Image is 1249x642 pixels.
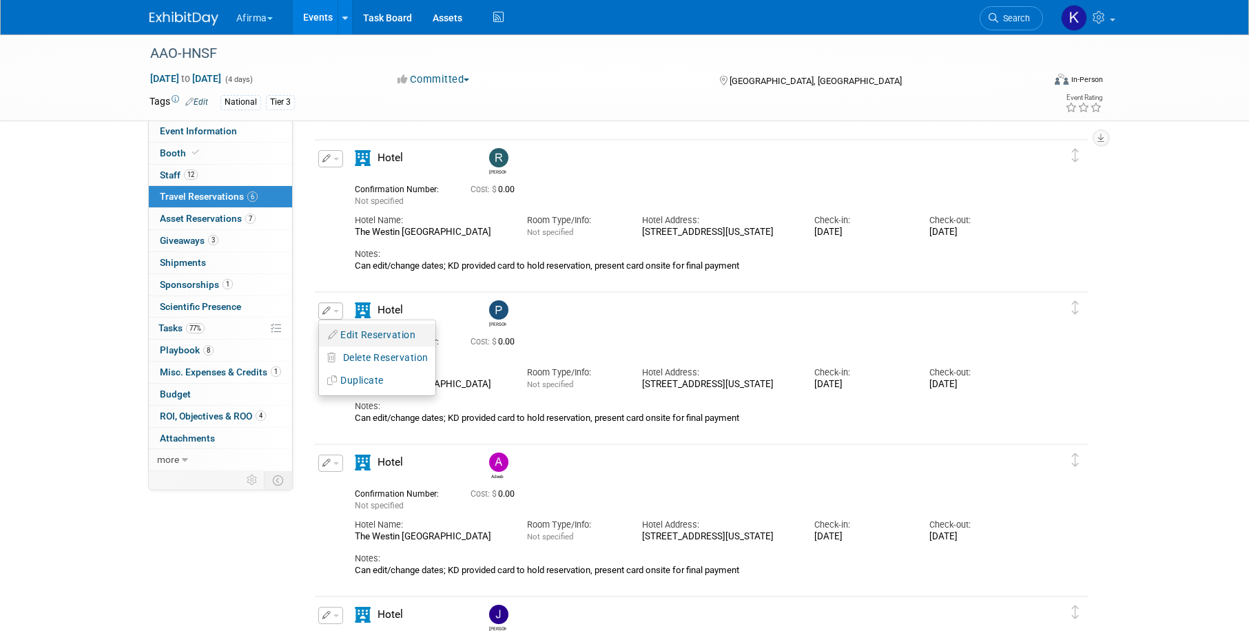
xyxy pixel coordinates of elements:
i: Click and drag to move item [1072,149,1079,163]
div: [STREET_ADDRESS][US_STATE] [642,379,794,391]
span: 0.00 [471,185,520,194]
a: more [149,449,292,470]
span: Tasks [158,322,205,333]
span: Delete Reservation [343,352,429,363]
div: Rhonda Eickhoff [489,167,506,175]
div: Hotel Address: [642,214,794,227]
div: Hotel Name: [355,214,506,227]
span: 1 [271,366,281,377]
span: Not specified [527,532,573,541]
span: 3 [208,235,218,245]
img: Rhonda Eickhoff [489,148,508,167]
span: 4 [256,411,266,421]
div: Check-in: [814,214,909,227]
div: Can edit/change dates; KD provided card to hold reservation, present card onsite for final payment [355,565,1024,576]
i: Hotel [355,150,371,166]
div: [DATE] [814,379,909,391]
div: Check-out: [929,519,1024,531]
span: Giveaways [160,235,218,246]
span: Asset Reservations [160,213,256,224]
span: Hotel [378,304,403,316]
span: Search [998,13,1030,23]
div: In-Person [1071,74,1103,85]
button: Duplicate [319,371,435,391]
span: 12 [184,169,198,180]
button: Delete Reservation [319,348,435,368]
div: [DATE] [814,531,909,543]
a: Tasks77% [149,318,292,339]
div: Event Rating [1065,94,1102,101]
div: Tier 3 [266,95,295,110]
span: 0.00 [471,489,520,499]
div: Hotel Address: [642,366,794,379]
span: Not specified [527,227,573,237]
i: Click and drag to move item [1072,605,1079,619]
div: [STREET_ADDRESS][US_STATE] [642,531,794,543]
span: [GEOGRAPHIC_DATA], [GEOGRAPHIC_DATA] [730,76,902,86]
div: [DATE] [929,227,1024,238]
div: The Westin [GEOGRAPHIC_DATA] [355,531,506,543]
div: National [220,95,261,110]
div: Patrick Curren [489,320,506,327]
div: The Westin [GEOGRAPHIC_DATA] [355,227,506,238]
span: Misc. Expenses & Credits [160,366,281,377]
a: ROI, Objectives & ROO4 [149,406,292,427]
span: Scientific Presence [160,301,241,312]
div: Hotel Name: [355,519,506,531]
div: Adeeb Ansari [489,472,506,479]
img: Joshua Klopper [489,605,508,624]
span: Hotel [378,456,403,468]
a: Shipments [149,252,292,273]
div: Can edit/change dates; KD provided card to hold reservation, present card onsite for final payment [355,260,1024,271]
div: Confirmation Number: [355,180,450,195]
a: Asset Reservations7 [149,208,292,229]
div: Notes: [355,248,1024,260]
a: Scientific Presence [149,296,292,318]
a: Playbook8 [149,340,292,361]
td: Toggle Event Tabs [264,471,292,489]
img: Format-Inperson.png [1055,74,1069,85]
div: Notes: [355,400,1024,413]
div: Check-in: [814,366,909,379]
span: Playbook [160,344,214,355]
div: AAO-HNSF [145,41,1022,66]
div: Joshua Klopper [486,605,510,632]
img: Patrick Curren [489,300,508,320]
div: [DATE] [814,227,909,238]
div: Check-out: [929,214,1024,227]
span: [DATE] [DATE] [149,72,222,85]
a: Sponsorships1 [149,274,292,296]
a: Booth [149,143,292,164]
div: [DATE] [929,379,1024,391]
a: Budget [149,384,292,405]
div: Patrick Curren [486,300,510,327]
span: Hotel [378,608,403,621]
div: Adeeb Ansari [486,453,510,479]
div: Room Type/Info: [527,519,621,531]
button: Edit Reservation [319,325,435,345]
span: Shipments [160,257,206,268]
span: Not specified [355,501,404,510]
i: Booth reservation complete [192,149,199,156]
div: Can edit/change dates; KD provided card to hold reservation, present card onsite for final payment [355,413,1024,424]
div: [DATE] [929,531,1024,543]
div: Rhonda Eickhoff [486,148,510,175]
td: Tags [149,94,208,110]
span: 0.00 [471,337,520,346]
span: Cost: $ [471,185,498,194]
span: Hotel [378,152,403,164]
img: Adeeb Ansari [489,453,508,472]
td: Personalize Event Tab Strip [240,471,265,489]
span: Attachments [160,433,215,444]
span: 8 [203,345,214,355]
i: Hotel [355,455,371,470]
a: Travel Reservations6 [149,186,292,207]
i: Hotel [355,302,371,318]
span: 7 [245,214,256,224]
i: Click and drag to move item [1072,453,1079,467]
span: 77% [186,323,205,333]
span: 6 [247,191,258,202]
div: Room Type/Info: [527,214,621,227]
a: Misc. Expenses & Credits1 [149,362,292,383]
button: Committed [393,72,475,87]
